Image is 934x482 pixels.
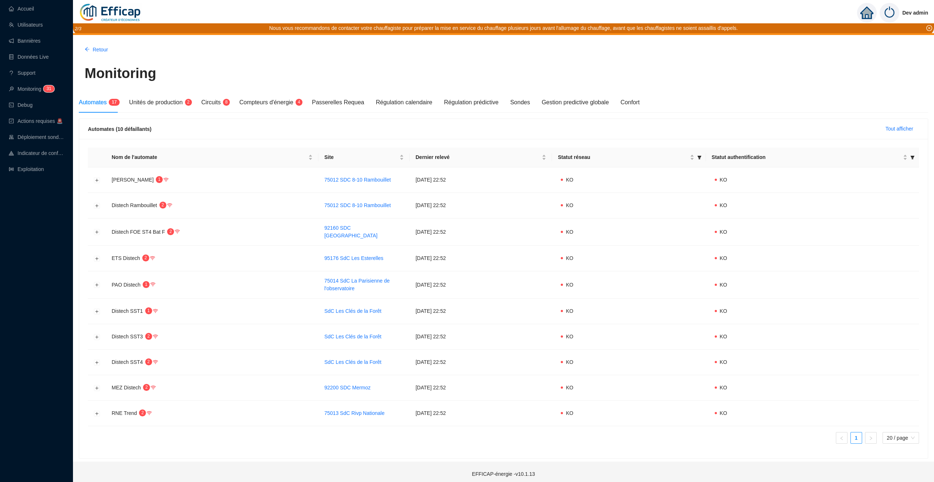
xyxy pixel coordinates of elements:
button: Développer la ligne [94,256,100,261]
a: slidersExploitation [9,166,44,172]
td: [DATE] 22:52 [410,218,552,246]
span: KO [720,255,727,261]
td: [DATE] 22:52 [410,167,552,193]
span: Unités de production [129,99,183,105]
span: left [840,436,844,440]
span: KO [566,202,573,208]
span: Site [324,153,398,161]
span: KO [720,282,727,288]
a: 92160 SDC [GEOGRAPHIC_DATA] [324,225,378,238]
th: Statut authentification [706,148,919,167]
a: SdC Les Clés de la Forêt [324,308,381,314]
i: 2 / 3 [75,26,81,31]
sup: 17 [109,99,119,106]
span: KO [566,385,573,390]
sup: 1 [145,307,152,314]
sup: 1 [156,176,163,183]
a: heat-mapIndicateur de confort [9,150,64,156]
span: 3 [46,86,49,91]
a: SdC Les Clés de la Forêt [324,334,381,339]
button: right [865,432,877,444]
div: Nous vous recommandons de contacter votre chauffagiste pour préparer la mise en service du chauff... [269,24,738,32]
a: 75013 SdC Rivp Nationale [324,410,385,416]
a: 75012 SDC 8-10 Rambouillet [324,177,391,183]
span: 2 [169,229,172,234]
span: wifi [153,334,158,339]
div: Régulation prédictive [444,98,498,107]
span: 1 [49,86,51,91]
span: 2 [147,359,150,364]
a: 75014 SdC La Parisienne de l'observatoire [324,278,390,291]
sup: 2 [143,384,150,391]
div: Gestion predictive globale [542,98,609,107]
a: questionSupport [9,70,35,76]
span: KO [566,229,573,235]
span: Actions requises 🚨 [18,118,63,124]
span: filter [696,152,703,163]
span: KO [720,410,727,416]
button: Tout afficher [880,123,919,135]
sup: 2 [145,358,152,365]
span: Distech SST1 [112,308,143,314]
span: filter [697,155,702,160]
span: [PERSON_NAME] [112,177,154,183]
sup: 2 [139,409,146,416]
span: arrow-left [85,47,90,52]
td: [DATE] 22:52 [410,401,552,426]
sup: 2 [167,228,174,235]
th: Site [319,148,410,167]
button: Développer la ligne [94,334,100,340]
span: 8 [225,100,228,105]
span: KO [566,410,573,416]
span: filter [909,152,916,163]
span: KO [566,308,573,314]
span: check-square [9,118,14,124]
span: close-circle [926,25,932,31]
span: 1 [112,100,114,105]
button: Développer la ligne [94,203,100,209]
span: wifi [167,203,172,208]
a: databaseDonnées Live [9,54,49,60]
a: 92200 SDC Mermoz [324,385,371,390]
a: notificationBannières [9,38,40,44]
sup: 2 [159,202,166,209]
th: Nom de l'automate [106,148,319,167]
a: 95176 SdC Les Esterelles [324,255,383,261]
span: wifi [153,308,158,314]
span: KO [566,282,573,288]
span: wifi [153,359,158,365]
td: [DATE] 22:52 [410,271,552,299]
span: Compteurs d'énergie [239,99,293,105]
span: MEZ Distech [112,385,141,390]
span: KO [720,359,727,365]
a: teamUtilisateurs [9,22,43,28]
td: [DATE] 22:52 [410,324,552,350]
span: KO [566,334,573,339]
sup: 2 [185,99,192,106]
td: [DATE] 22:52 [410,193,552,218]
span: 2 [141,410,144,415]
span: KO [720,202,727,208]
span: 7 [114,100,117,105]
th: Statut réseau [552,148,706,167]
span: KO [566,177,573,183]
li: 1 [850,432,862,444]
a: 1 [851,432,862,443]
td: [DATE] 22:52 [410,375,552,401]
h1: Monitoring [85,65,156,82]
span: Distech SST3 [112,334,143,339]
a: codeDebug [9,102,32,108]
span: right [869,436,873,440]
li: Page suivante [865,432,877,444]
td: [DATE] 22:52 [410,350,552,375]
button: Développer la ligne [94,177,100,183]
li: Page précédente [836,432,848,444]
span: Automates [79,99,107,105]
